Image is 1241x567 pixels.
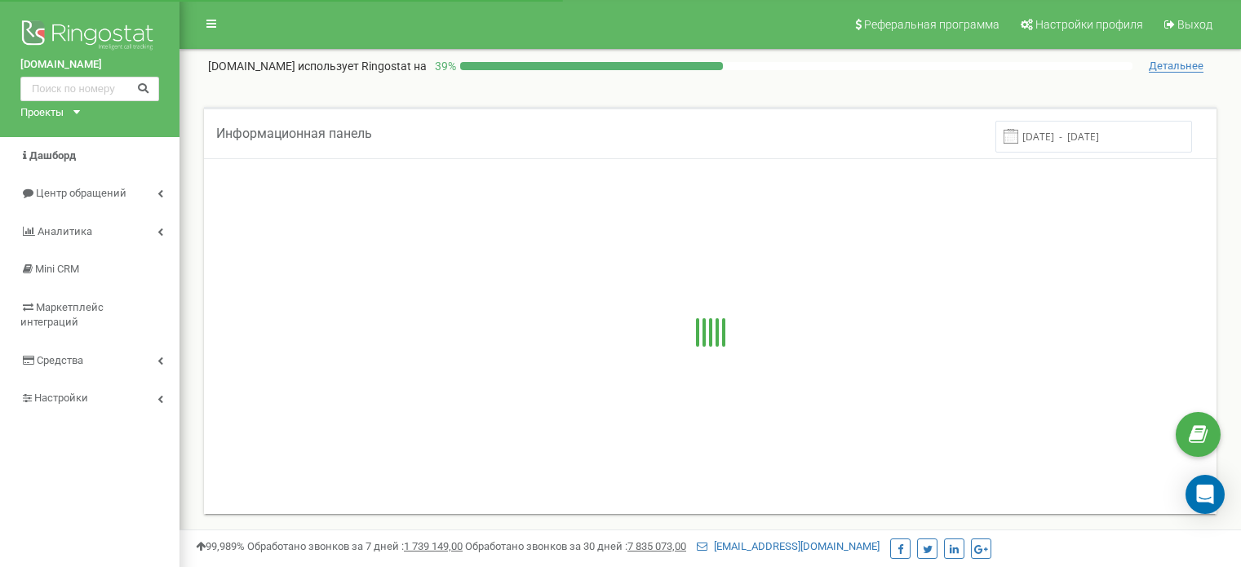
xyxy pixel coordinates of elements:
span: 99,989% [196,540,245,552]
div: Open Intercom Messenger [1186,475,1225,514]
u: 1 739 149,00 [404,540,463,552]
span: использует Ringostat на [298,60,427,73]
span: Mini CRM [35,263,79,275]
u: 7 835 073,00 [627,540,686,552]
p: [DOMAIN_NAME] [208,58,427,74]
input: Поиск по номеру [20,77,159,101]
span: Выход [1177,18,1212,31]
span: Настройки [34,392,88,404]
span: Детальнее [1149,60,1203,73]
p: 39 % [427,58,460,74]
span: Информационная панель [216,126,372,141]
img: Ringostat logo [20,16,159,57]
a: [EMAIL_ADDRESS][DOMAIN_NAME] [697,540,880,552]
span: Обработано звонков за 7 дней : [247,540,463,552]
span: Средства [37,354,83,366]
span: Центр обращений [36,187,126,199]
span: Дашборд [29,149,76,162]
a: [DOMAIN_NAME] [20,57,159,73]
span: Обработано звонков за 30 дней : [465,540,686,552]
span: Настройки профиля [1035,18,1143,31]
div: Проекты [20,105,64,121]
span: Маркетплейс интеграций [20,301,104,329]
span: Реферальная программа [864,18,999,31]
span: Аналитика [38,225,92,237]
